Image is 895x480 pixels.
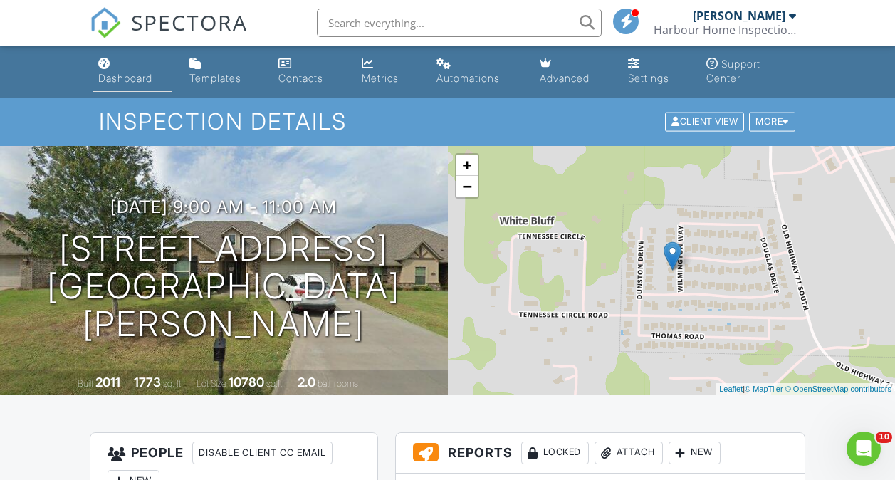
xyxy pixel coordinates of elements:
[93,51,172,92] a: Dashboard
[876,432,892,443] span: 10
[298,375,315,390] div: 2.0
[436,72,500,84] div: Automations
[628,72,669,84] div: Settings
[131,7,248,37] span: SPECTORA
[669,442,721,464] div: New
[431,51,523,92] a: Automations (Basic)
[595,442,663,464] div: Attach
[98,72,152,84] div: Dashboard
[163,378,183,389] span: sq. ft.
[356,51,419,92] a: Metrics
[716,383,895,395] div: |
[78,378,93,389] span: Built
[521,442,589,464] div: Locked
[229,375,264,390] div: 10780
[192,442,333,464] div: Disable Client CC Email
[654,23,796,37] div: Harbour Home Inspections
[90,19,248,49] a: SPECTORA
[749,113,795,132] div: More
[396,433,805,474] h3: Reports
[95,375,120,390] div: 2011
[706,58,760,84] div: Support Center
[534,51,611,92] a: Advanced
[317,9,602,37] input: Search everything...
[110,197,337,216] h3: [DATE] 9:00 am - 11:00 am
[278,72,323,84] div: Contacts
[99,109,797,134] h1: Inspection Details
[540,72,590,84] div: Advanced
[456,176,478,197] a: Zoom out
[362,72,399,84] div: Metrics
[189,72,241,84] div: Templates
[134,375,161,390] div: 1773
[456,155,478,176] a: Zoom in
[184,51,261,92] a: Templates
[664,115,748,126] a: Client View
[318,378,358,389] span: bathrooms
[273,51,345,92] a: Contacts
[701,51,802,92] a: Support Center
[90,7,121,38] img: The Best Home Inspection Software - Spectora
[847,432,881,466] iframe: Intercom live chat
[745,385,783,393] a: © MapTiler
[719,385,743,393] a: Leaflet
[266,378,284,389] span: sq.ft.
[23,230,425,343] h1: [STREET_ADDRESS] [GEOGRAPHIC_DATA][PERSON_NAME]
[785,385,891,393] a: © OpenStreetMap contributors
[622,51,689,92] a: Settings
[693,9,785,23] div: [PERSON_NAME]
[197,378,226,389] span: Lot Size
[665,113,744,132] div: Client View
